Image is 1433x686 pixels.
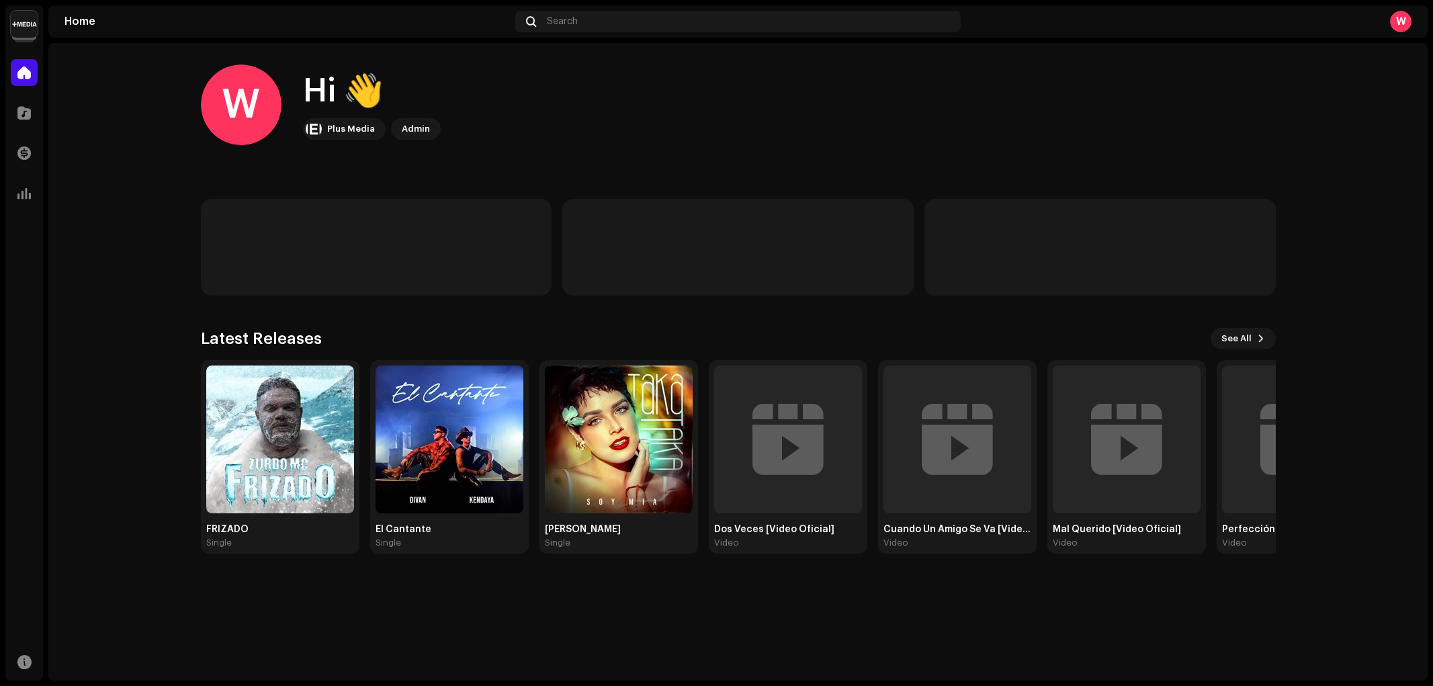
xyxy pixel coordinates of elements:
[376,366,523,513] img: 18f91fe0-a5b6-442b-9671-8139d5fc28a8
[306,121,322,137] img: d0ab9f93-6901-4547-93e9-494644ae73ba
[376,524,523,535] div: El Cantante
[64,16,510,27] div: Home
[201,328,322,349] h3: Latest Releases
[402,121,430,137] div: Admin
[201,65,281,145] div: W
[1221,325,1252,352] span: See All
[547,16,578,27] span: Search
[545,538,570,548] div: Single
[714,524,862,535] div: Dos Veces [Video Oficial]
[1222,538,1247,548] div: Video
[883,524,1031,535] div: Cuando Un Amigo Se Va [Video Oficial]
[11,11,38,38] img: d0ab9f93-6901-4547-93e9-494644ae73ba
[206,538,232,548] div: Single
[206,366,354,513] img: 9d96d9a3-d462-4b05-8c16-6d0de4e49a1c
[1390,11,1412,32] div: W
[714,538,739,548] div: Video
[1053,524,1201,535] div: Mal Querido [Video Oficial]
[327,121,375,137] div: Plus Media
[545,366,693,513] img: bbae8e27-6a43-4608-82ba-64b0f3687bd2
[1053,538,1078,548] div: Video
[883,538,908,548] div: Video
[1222,524,1370,535] div: Perfección - Remix [Video Oficial]
[545,524,693,535] div: [PERSON_NAME]
[376,538,401,548] div: Single
[1211,328,1276,349] button: See All
[206,524,354,535] div: FRIZADO
[303,70,441,113] div: Hi 👋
